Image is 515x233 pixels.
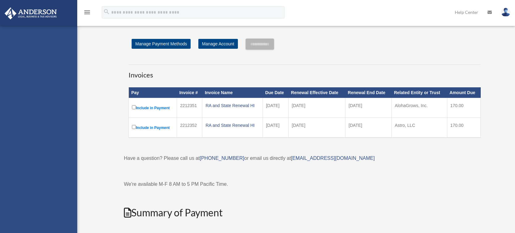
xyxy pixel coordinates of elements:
th: Due Date [263,87,288,98]
td: 170.00 [447,98,480,118]
a: menu [83,11,91,16]
th: Renewal Effective Date [289,87,345,98]
td: 2212351 [177,98,202,118]
th: Related Entity or Trust [391,87,447,98]
td: [DATE] [263,98,288,118]
th: Pay [129,87,177,98]
label: Include in Payment [132,104,174,112]
th: Invoice # [177,87,202,98]
i: menu [83,9,91,16]
label: Include in Payment [132,124,174,131]
div: RA and State Renewal HI [205,121,259,130]
td: 2212352 [177,118,202,138]
img: User Pic [501,8,510,17]
div: RA and State Renewal HI [205,101,259,110]
td: [DATE] [289,98,345,118]
td: [DATE] [345,118,391,138]
a: Manage Account [198,39,238,49]
td: AlohaGrows, Inc. [391,98,447,118]
td: 170.00 [447,118,480,138]
td: Astro, LLC [391,118,447,138]
input: Include in Payment [132,105,136,109]
h2: Summary of Payment [124,206,485,220]
th: Invoice Name [202,87,263,98]
th: Renewal End Date [345,87,391,98]
p: Have a question? Please call us at or email us directly at [124,154,485,163]
a: Manage Payment Methods [132,39,191,49]
a: [PHONE_NUMBER] [200,156,244,161]
img: Anderson Advisors Platinum Portal [3,7,59,19]
td: [DATE] [289,118,345,138]
i: search [103,8,110,15]
a: [EMAIL_ADDRESS][DOMAIN_NAME] [291,156,375,161]
p: We're available M-F 8 AM to 5 PM Pacific Time. [124,180,485,189]
td: [DATE] [263,118,288,138]
th: Amount Due [447,87,480,98]
td: [DATE] [345,98,391,118]
input: Include in Payment [132,125,136,129]
h3: Invoices [129,64,481,80]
